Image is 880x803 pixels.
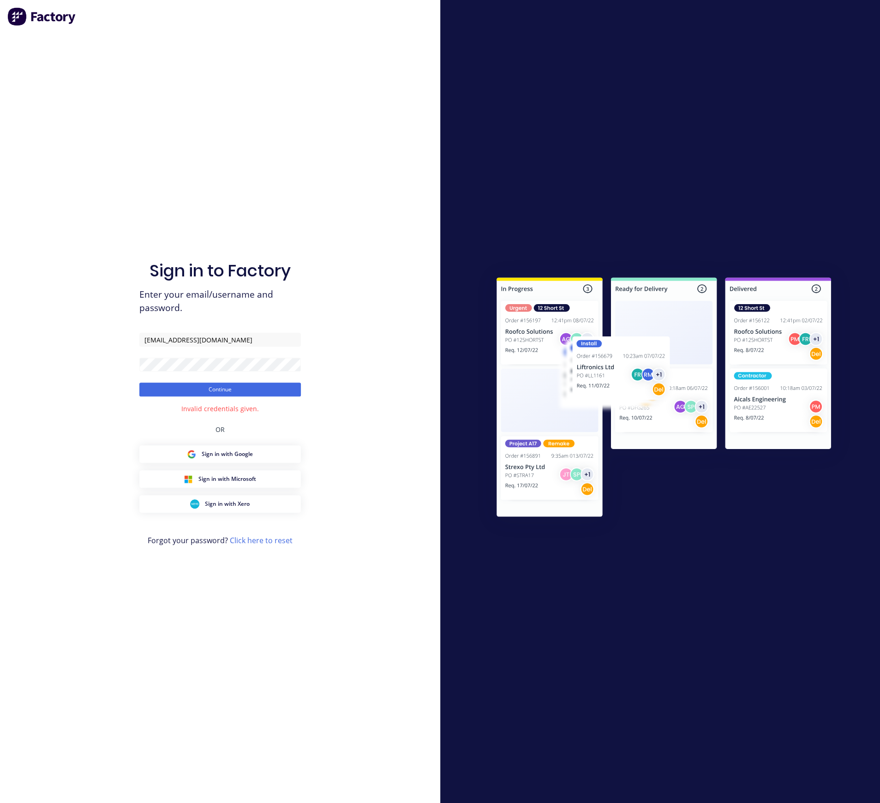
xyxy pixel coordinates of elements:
span: Sign in with Google [202,450,253,458]
div: Invalid credentials given. [181,404,259,413]
span: Enter your email/username and password. [139,288,301,315]
div: OR [216,413,225,445]
h1: Sign in to Factory [150,261,291,281]
img: Google Sign in [187,449,196,459]
span: Sign in with Microsoft [198,475,256,483]
a: Click here to reset [230,535,293,545]
img: Microsoft Sign in [184,474,193,484]
img: Factory [7,7,77,26]
button: Microsoft Sign inSign in with Microsoft [139,470,301,488]
input: Email/Username [139,333,301,347]
img: Xero Sign in [190,499,199,509]
button: Xero Sign inSign in with Xero [139,495,301,513]
button: Google Sign inSign in with Google [139,445,301,463]
button: Continue [139,383,301,396]
img: Sign in [476,259,851,539]
span: Sign in with Xero [205,500,250,508]
span: Forgot your password? [148,535,293,546]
